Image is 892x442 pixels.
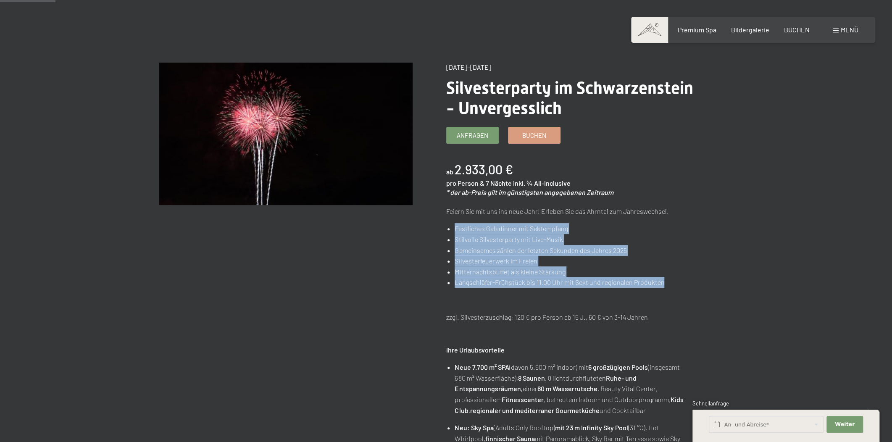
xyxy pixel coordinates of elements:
[446,63,491,71] span: [DATE]–[DATE]
[159,63,413,205] img: Silvesterparty im Schwarzenstein - Unvergesslich
[447,127,498,143] a: Anfragen
[470,406,599,414] strong: regionaler und mediterraner Gourmetküche
[455,277,699,288] li: Langschläfer-Frühstück bis 11.00 Uhr mit Sekt und regionalen Produkten
[455,363,509,371] strong: Neue 7.700 m² SPA
[455,245,699,256] li: Gemeinsames zählen der letzten Sekunden des Jahres 2025
[455,266,699,277] li: Mitternachtsbuffet als kleine Stärkung
[501,395,543,403] strong: Fitnesscenter
[455,362,699,416] li: (davon 5.500 m² indoor) mit (insgesamt 680 m² Wasserfläche), , 8 lichtdurchfluteten einer , Beaut...
[455,162,513,177] b: 2.933,00 €
[446,188,613,196] em: * der ab-Preis gilt im günstigsten angegebenen Zeitraum
[455,255,699,266] li: Silvesterfeuerwerk im Freien
[841,26,858,34] span: Menü
[677,26,716,34] a: Premium Spa
[588,363,647,371] strong: 6 großzügigen Pools
[522,131,546,140] span: Buchen
[455,395,683,414] strong: Kids Club
[446,346,505,354] strong: Ihre Urlaubsvorteile
[826,416,863,433] button: Weiter
[486,179,512,187] span: 7 Nächte
[455,424,493,431] strong: Neu: Sky Spa
[455,223,699,234] li: Festliches Galadinner mit Sektempfang
[446,78,693,118] span: Silvesterparty im Schwarzenstein - Unvergesslich
[731,26,769,34] a: Bildergalerie
[446,168,453,176] span: ab
[508,127,560,143] a: Buchen
[835,421,855,428] span: Weiter
[446,312,700,323] p: zzgl. Silvesterzuschlag: 120 € pro Person ab 15 J., 60 € von 3-14 Jahren
[692,400,729,407] span: Schnellanfrage
[537,384,597,392] strong: 60 m Wasserrutsche
[784,26,810,34] a: BUCHEN
[446,206,700,217] p: Feiern Sie mit uns ins neue Jahr! Erleben Sie das Ahrntal zum Jahreswechsel.
[457,131,488,140] span: Anfragen
[446,179,484,187] span: pro Person &
[518,374,545,382] strong: 8 Saunen
[513,179,571,187] span: inkl. ¾ All-Inclusive
[455,234,699,245] li: Stilvolle Silvesterparty mit Live-Musik
[555,424,628,431] strong: mit 23 m Infinity Sky Pool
